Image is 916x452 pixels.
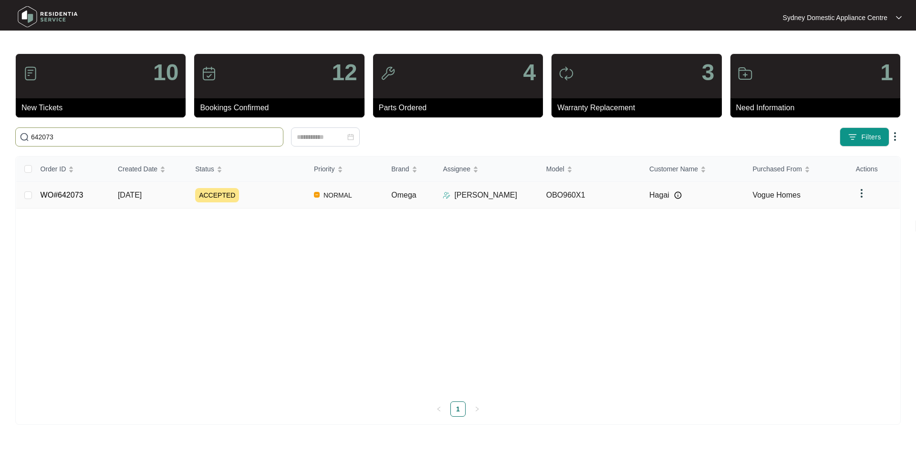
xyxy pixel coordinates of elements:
[539,157,642,182] th: Model
[783,13,887,22] p: Sydney Domestic Appliance Centre
[201,66,217,81] img: icon
[745,157,848,182] th: Purchased From
[314,164,335,174] span: Priority
[33,157,110,182] th: Order ID
[880,61,893,84] p: 1
[649,164,698,174] span: Customer Name
[674,191,682,199] img: Info icon
[450,401,466,417] li: 1
[431,401,447,417] li: Previous Page
[896,15,902,20] img: dropdown arrow
[454,189,517,201] p: [PERSON_NAME]
[469,401,485,417] button: right
[320,189,356,201] span: NORMAL
[379,102,543,114] p: Parts Ordered
[306,157,384,182] th: Priority
[187,157,306,182] th: Status
[195,188,239,202] span: ACCEPTED
[848,132,857,142] img: filter icon
[436,406,442,412] span: left
[332,61,357,84] p: 12
[642,157,745,182] th: Customer Name
[14,2,81,31] img: residentia service logo
[848,157,900,182] th: Actions
[380,66,396,81] img: icon
[200,102,364,114] p: Bookings Confirmed
[861,132,881,142] span: Filters
[474,406,480,412] span: right
[391,164,409,174] span: Brand
[840,127,889,147] button: filter iconFilters
[31,132,279,142] input: Search by Order Id, Assignee Name, Customer Name, Brand and Model
[23,66,38,81] img: icon
[384,157,435,182] th: Brand
[752,164,801,174] span: Purchased From
[153,61,178,84] p: 10
[41,191,83,199] a: WO#642073
[451,402,465,416] a: 1
[752,191,801,199] span: Vogue Homes
[443,164,470,174] span: Assignee
[21,102,186,114] p: New Tickets
[889,131,901,142] img: dropdown arrow
[435,157,538,182] th: Assignee
[539,182,642,209] td: OBO960X1
[20,132,29,142] img: search-icon
[856,188,867,199] img: dropdown arrow
[738,66,753,81] img: icon
[736,102,900,114] p: Need Information
[702,61,715,84] p: 3
[469,401,485,417] li: Next Page
[41,164,66,174] span: Order ID
[649,189,669,201] span: Hagai
[391,191,416,199] span: Omega
[314,192,320,198] img: Vercel Logo
[557,102,721,114] p: Warranty Replacement
[431,401,447,417] button: left
[523,61,536,84] p: 4
[118,164,157,174] span: Created Date
[118,191,142,199] span: [DATE]
[546,164,564,174] span: Model
[443,191,450,199] img: Assigner Icon
[559,66,574,81] img: icon
[195,164,214,174] span: Status
[110,157,187,182] th: Created Date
